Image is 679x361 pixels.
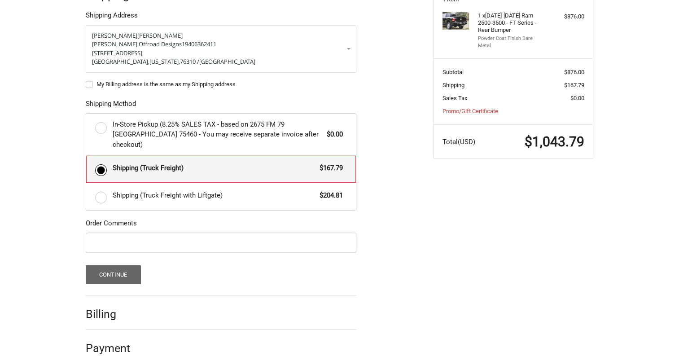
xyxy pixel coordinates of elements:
[182,40,216,48] span: 19406362411
[634,318,679,361] iframe: Chat Widget
[180,57,199,66] span: 76310 /
[478,12,547,34] h4: 1 x [DATE]-[DATE] Ram 2500-3500 - FT Series - Rear Bumper
[442,82,464,88] span: Shipping
[86,341,138,355] h2: Payment
[478,35,547,50] li: Powder Coat Finish Bare Metal
[315,163,343,173] span: $167.79
[92,31,137,40] span: [PERSON_NAME]
[442,95,467,101] span: Sales Tax
[564,82,584,88] span: $167.79
[86,265,141,284] button: Continue
[199,57,255,66] span: [GEOGRAPHIC_DATA]
[564,69,584,75] span: $876.00
[86,218,137,233] legend: Order Comments
[442,138,475,146] span: Total (USD)
[149,57,180,66] span: [US_STATE],
[442,69,464,75] span: Subtotal
[86,10,138,25] legend: Shipping Address
[442,108,498,114] a: Promo/Gift Certificate
[86,307,138,321] h2: Billing
[86,25,356,73] a: Enter or select a different address
[86,99,136,113] legend: Shipping Method
[549,12,584,21] div: $876.00
[92,57,149,66] span: [GEOGRAPHIC_DATA],
[137,31,183,40] span: [PERSON_NAME]
[92,40,182,48] span: [PERSON_NAME] Offroad Designs
[86,81,356,88] label: My Billing address is the same as my Shipping address
[322,129,343,140] span: $0.00
[92,49,142,57] span: [STREET_ADDRESS]
[315,190,343,201] span: $204.81
[113,119,323,150] span: In-Store Pickup (8.25% SALES TAX - based on 2675 FM 79 [GEOGRAPHIC_DATA] 75460 - You may receive ...
[113,163,315,173] span: Shipping (Truck Freight)
[113,190,315,201] span: Shipping (Truck Freight with Liftgate)
[525,134,584,150] span: $1,043.79
[570,95,584,101] span: $0.00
